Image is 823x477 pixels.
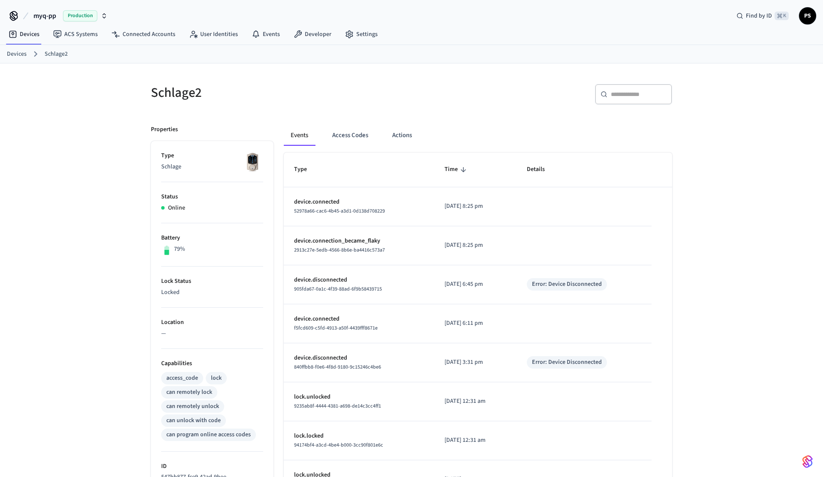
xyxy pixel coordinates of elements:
[166,416,221,425] div: can unlock with code
[287,27,338,42] a: Developer
[294,432,424,441] p: lock.locked
[527,163,556,176] span: Details
[294,276,424,285] p: device.disconnected
[166,374,198,383] div: access_code
[800,8,815,24] span: PS
[294,207,385,215] span: 52978a66-cac6-4b45-a3d1-0d138d708229
[161,318,263,327] p: Location
[294,237,424,246] p: device.connection_became_flaky
[445,241,507,250] p: [DATE] 8:25 pm
[33,11,56,21] span: myq-pp
[46,27,105,42] a: ACS Systems
[161,288,263,297] p: Locked
[338,27,384,42] a: Settings
[45,50,68,59] a: Schlage2
[161,462,263,471] p: ID
[182,27,245,42] a: User Identities
[325,125,375,146] button: Access Codes
[161,162,263,171] p: Schlage
[242,151,263,173] img: Schlage Sense Smart Deadbolt with Camelot Trim, Front
[294,441,383,449] span: 94174bf4-a3cd-4be4-b000-3cc90f801e6c
[775,12,789,20] span: ⌘ K
[7,50,27,59] a: Devices
[445,358,507,367] p: [DATE] 3:31 pm
[245,27,287,42] a: Events
[105,27,182,42] a: Connected Accounts
[294,354,424,363] p: device.disconnected
[2,27,46,42] a: Devices
[284,125,672,146] div: ant example
[294,285,382,293] span: 905fda67-0a1c-4f39-88ad-6f9b58439715
[294,363,381,371] span: 840ffbb8-f0e6-4f8d-9180-9c15246c4be6
[161,234,263,243] p: Battery
[445,280,507,289] p: [DATE] 6:45 pm
[730,8,796,24] div: Find by ID⌘ K
[161,359,263,368] p: Capabilities
[151,125,178,134] p: Properties
[294,324,378,332] span: f5fcd609-c5fd-4913-a50f-4439fff8671e
[445,397,507,406] p: [DATE] 12:31 am
[445,319,507,328] p: [DATE] 6:11 pm
[161,329,263,338] p: —
[294,246,385,254] span: 2913c27e-5edb-4566-8b6e-ba4416c573a7
[799,7,816,24] button: PS
[532,358,602,367] div: Error: Device Disconnected
[211,374,222,383] div: lock
[168,204,185,213] p: Online
[385,125,419,146] button: Actions
[445,436,507,445] p: [DATE] 12:31 am
[63,10,97,21] span: Production
[294,163,318,176] span: Type
[166,388,212,397] div: can remotely lock
[166,402,219,411] div: can remotely unlock
[161,277,263,286] p: Lock Status
[746,12,772,20] span: Find by ID
[166,430,251,439] div: can program online access codes
[802,455,813,468] img: SeamLogoGradient.69752ec5.svg
[445,163,469,176] span: Time
[294,402,381,410] span: 9235ab8f-4444-4381-a698-de14c3cc4ff1
[284,125,315,146] button: Events
[174,245,185,254] p: 79%
[294,315,424,324] p: device.connected
[151,84,406,102] h5: Schlage2
[161,192,263,201] p: Status
[161,151,263,160] p: Type
[294,393,424,402] p: lock.unlocked
[445,202,507,211] p: [DATE] 8:25 pm
[294,198,424,207] p: device.connected
[532,280,602,289] div: Error: Device Disconnected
